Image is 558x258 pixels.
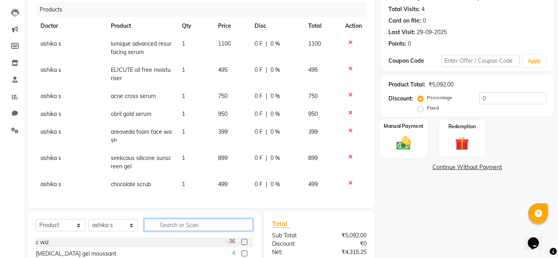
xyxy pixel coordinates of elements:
span: | [266,110,267,118]
span: 750 [309,92,318,100]
span: 399 [218,128,228,135]
span: 1 [182,110,185,117]
span: 495 [309,66,318,73]
span: | [266,66,267,74]
span: seekcaus silicone sunscreen gel [111,154,171,170]
span: Total [272,219,290,228]
div: 29-09-2025 [417,28,447,37]
img: _cash.svg [392,135,416,151]
span: 495 [218,66,228,73]
span: ashika s [41,128,61,135]
span: 0 % [270,92,280,100]
span: 0 % [270,154,280,162]
iframe: chat widget [525,226,550,250]
div: Sub Total: [266,231,319,240]
th: Price [213,17,250,35]
span: 1 [182,92,185,100]
span: 0 F [255,92,263,100]
span: 1100 [218,40,231,47]
span: 0 F [255,154,263,162]
span: 399 [309,128,318,135]
a: Continue Without Payment [382,163,552,171]
th: Disc [250,17,303,35]
div: 0 [423,17,426,25]
span: obril gold serum [111,110,151,117]
span: 0 F [255,40,263,48]
div: Points: [388,40,406,48]
div: 0 [408,40,411,48]
span: 1 [182,154,185,162]
div: Products [37,2,373,17]
span: 0 F [255,66,263,74]
span: 1 [182,181,185,188]
span: 750 [218,92,228,100]
div: 4 [421,5,425,13]
span: | [266,92,267,100]
span: chocolate scrub [111,181,151,188]
span: ashika s [41,154,61,162]
span: 499 [309,181,318,188]
span: acne cross serum [111,92,156,100]
span: lumique advanced resurfacing serum [111,40,172,56]
span: ashika s [41,92,61,100]
span: -36 [226,237,235,246]
input: Enter Offer / Coupon Code [441,55,520,67]
span: | [266,154,267,162]
span: 899 [218,154,228,162]
span: ashika s [41,66,61,73]
button: Apply [523,55,546,67]
label: Manual Payment [384,122,424,130]
span: 0 F [255,110,263,118]
th: Doctor [36,17,106,35]
span: 1 [182,66,185,73]
div: c wiz [36,238,49,246]
div: ₹5,092.00 [319,231,373,240]
span: | [266,180,267,189]
span: 1 [182,128,185,135]
span: 4 [232,249,235,257]
span: 0 F [255,128,263,136]
span: 0 % [270,180,280,189]
div: Product Total: [388,81,425,89]
span: 499 [218,181,228,188]
div: Coupon Code [388,57,441,65]
span: 950 [218,110,228,117]
th: Action [340,17,367,35]
span: | [266,128,267,136]
input: Search or Scan [144,219,253,231]
div: ₹5,092.00 [429,81,454,89]
img: _gift.svg [451,135,473,152]
div: ₹4,315.25 [319,248,373,256]
span: 0 % [270,110,280,118]
span: ashika s [41,181,61,188]
span: areoveda foam face wash [111,128,172,144]
div: Discount: [266,240,319,248]
div: Last Visit: [388,28,415,37]
span: ashika s [41,110,61,117]
div: [MEDICAL_DATA] gel moussant [36,250,116,258]
span: 0 % [270,40,280,48]
span: 1 [182,40,185,47]
label: Percentage [427,94,452,101]
label: Redemption [448,123,476,130]
span: 0 % [270,128,280,136]
th: Total [304,17,341,35]
span: 1100 [309,40,321,47]
span: 0 F [255,180,263,189]
div: Net: [266,248,319,256]
span: 0 % [270,66,280,74]
th: Product [106,17,177,35]
div: ₹0 [319,240,373,248]
div: Discount: [388,94,413,103]
span: ELICUTE oil free moisturiser [111,66,171,82]
span: ashika s [41,40,61,47]
span: 950 [309,110,318,117]
span: 899 [309,154,318,162]
label: Fixed [427,104,439,112]
div: Total Visits: [388,5,420,13]
th: Qty [177,17,213,35]
span: | [266,40,267,48]
div: Card on file: [388,17,421,25]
